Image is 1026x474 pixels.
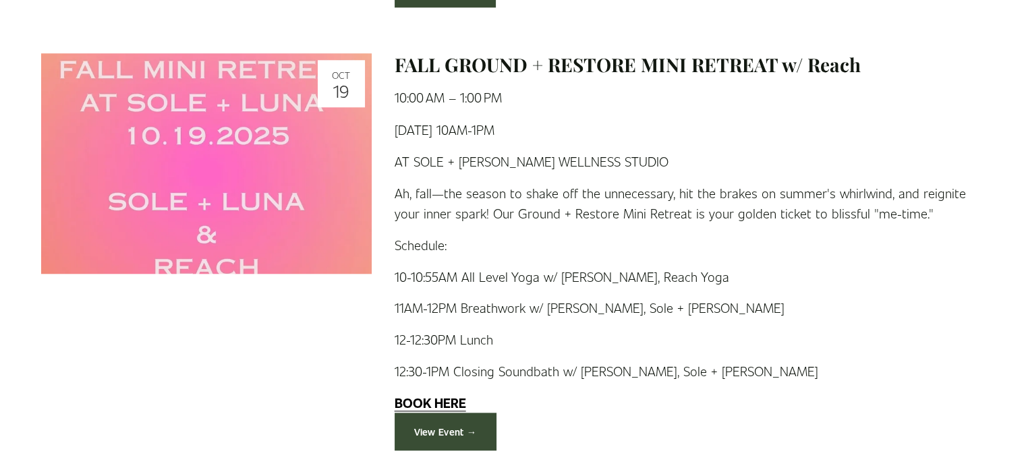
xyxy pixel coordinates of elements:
[395,297,986,318] p: 11AM-12PM Breathwork w/ [PERSON_NAME], Sole + [PERSON_NAME]
[41,53,372,274] img: FALL GROUND + RESTORE MINI RETREAT w/ Reach
[322,82,361,99] div: 19
[395,235,986,256] p: Schedule:
[395,89,445,105] time: 10:00 AM
[395,183,986,224] p: Ah, fall—the season to shake off the unnecessary, hit the brakes on summer's whirlwind, and reign...
[395,119,986,140] p: [DATE] 10AM-1PM
[395,151,986,172] p: AT SOLE + [PERSON_NAME] WELLNESS STUDIO
[322,70,361,80] div: Oct
[395,394,466,411] strong: BOOK HERE
[460,89,502,105] time: 1:00 PM
[395,329,986,350] p: 12-12:30PM Lunch
[395,266,986,287] p: 10-10:55AM All Level Yoga w/ [PERSON_NAME], Reach Yoga
[395,361,986,382] p: 12:30-1PM Closing Soundbath w/ [PERSON_NAME], Sole + [PERSON_NAME]
[395,413,496,450] a: View Event →
[395,394,466,411] a: BOOK HERE
[395,52,861,77] a: FALL GROUND + RESTORE MINI RETREAT w/ Reach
